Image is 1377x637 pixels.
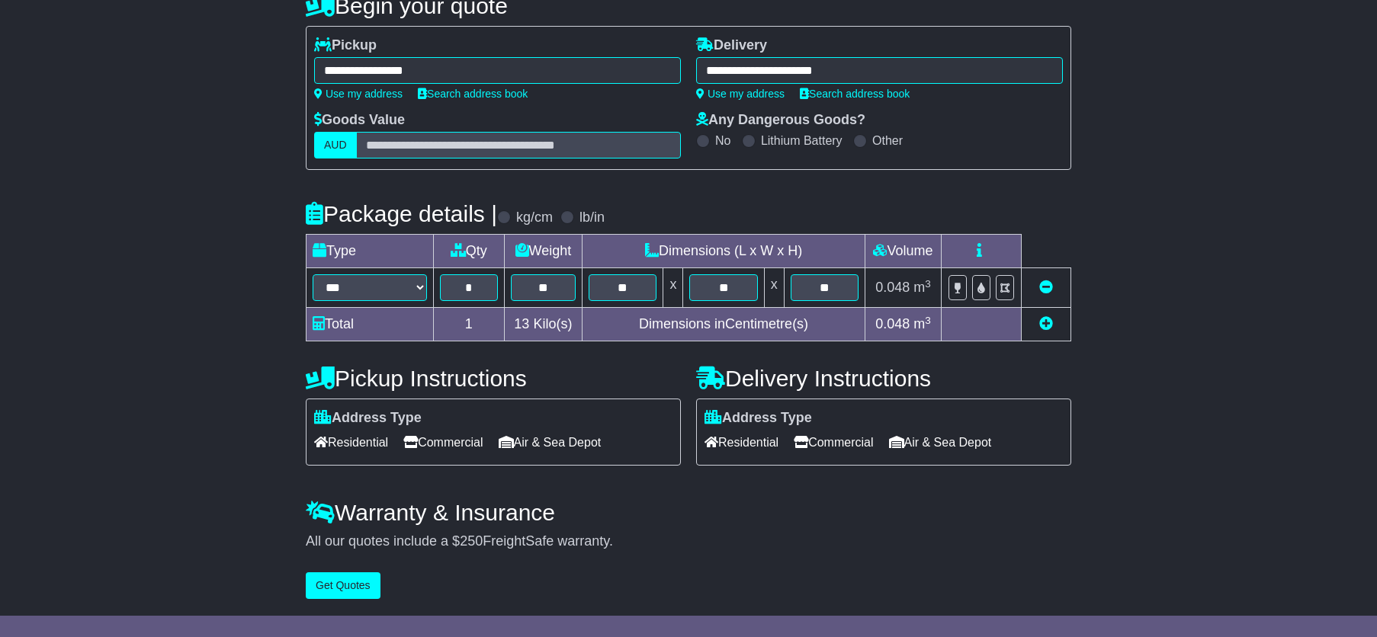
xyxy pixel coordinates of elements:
[306,201,497,226] h4: Package details |
[696,366,1071,391] h4: Delivery Instructions
[794,431,873,454] span: Commercial
[583,235,865,268] td: Dimensions (L x W x H)
[314,431,388,454] span: Residential
[705,410,812,427] label: Address Type
[872,133,903,148] label: Other
[705,431,778,454] span: Residential
[579,210,605,226] label: lb/in
[516,210,553,226] label: kg/cm
[1039,280,1053,295] a: Remove this item
[913,316,931,331] span: m
[307,308,434,341] td: Total
[663,268,683,308] td: x
[761,133,843,148] label: Lithium Battery
[306,533,1071,550] div: All our quotes include a $ FreightSafe warranty.
[715,133,730,148] label: No
[418,88,528,100] a: Search address book
[875,316,910,331] span: 0.048
[514,316,529,331] span: 13
[306,500,1071,525] h4: Warranty & Insurance
[306,366,681,391] h4: Pickup Instructions
[306,572,380,599] button: Get Quotes
[504,308,583,341] td: Kilo(s)
[460,533,483,549] span: 250
[314,112,405,129] label: Goods Value
[913,280,931,295] span: m
[925,315,931,326] sup: 3
[434,308,505,341] td: 1
[800,88,910,100] a: Search address book
[696,88,785,100] a: Use my address
[314,132,357,158] label: AUD
[307,235,434,268] td: Type
[889,431,992,454] span: Air & Sea Depot
[925,278,931,290] sup: 3
[1039,316,1053,331] a: Add new item
[865,235,941,268] td: Volume
[314,37,377,54] label: Pickup
[314,410,422,427] label: Address Type
[499,431,602,454] span: Air & Sea Depot
[314,88,403,100] a: Use my address
[696,37,767,54] label: Delivery
[696,112,865,129] label: Any Dangerous Goods?
[583,308,865,341] td: Dimensions in Centimetre(s)
[875,280,910,295] span: 0.048
[764,268,784,308] td: x
[434,235,505,268] td: Qty
[403,431,483,454] span: Commercial
[504,235,583,268] td: Weight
